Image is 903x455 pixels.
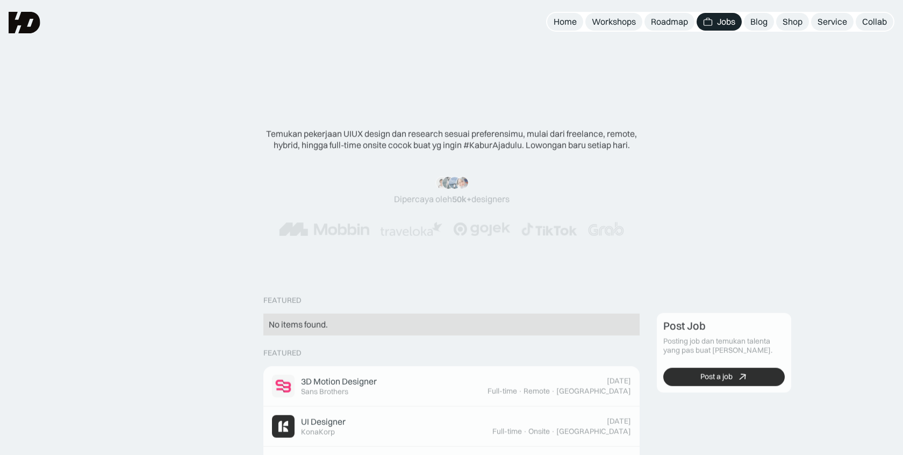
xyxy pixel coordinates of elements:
img: Job Image [272,415,295,437]
div: · [551,386,555,395]
div: Post a job [700,372,733,381]
div: Full-time [492,427,522,436]
a: Shop [776,13,809,31]
div: UI Designer [301,416,346,428]
span: 50k+ [452,193,471,204]
div: · [518,386,522,395]
a: Job ImageUI DesignerKonaKorp[DATE]Full-time·Onsite·[GEOGRAPHIC_DATA] [263,406,640,446]
div: Workshops [592,16,636,27]
div: 3D Motion Designer [301,376,377,387]
div: Featured [263,296,302,305]
div: Sans Brothers [301,387,348,396]
div: [DATE] [607,377,631,386]
div: [GEOGRAPHIC_DATA] [556,386,631,395]
div: [DATE] [607,417,631,426]
a: Roadmap [644,13,694,31]
div: Collab [862,16,887,27]
div: Remote [524,386,550,395]
a: Service [811,13,854,31]
div: Post Job [663,320,706,333]
div: Dipercaya oleh designers [394,193,510,205]
a: Home [547,13,583,31]
a: Workshops [585,13,642,31]
a: Collab [856,13,893,31]
div: Service [818,16,847,27]
div: · [551,427,555,436]
a: Job Image3D Motion DesignerSans Brothers[DATE]Full-time·Remote·[GEOGRAPHIC_DATA] [263,366,640,406]
div: Posting job dan temukan talenta yang pas buat [PERSON_NAME]. [663,337,785,355]
div: Featured [263,349,302,358]
div: Blog [750,16,768,27]
div: Temukan pekerjaan UIUX design dan research sesuai preferensimu, mulai dari freelance, remote, hyb... [258,128,645,151]
div: Jobs [717,16,735,27]
div: Onsite [528,427,550,436]
img: Job Image [272,374,295,397]
div: Home [554,16,577,27]
div: · [523,427,527,436]
div: Roadmap [651,16,688,27]
div: No items found. [269,319,634,330]
div: Shop [783,16,802,27]
a: Jobs [697,13,742,31]
a: Post a job [663,368,785,386]
a: Blog [744,13,774,31]
div: KonaKorp [301,427,335,436]
div: [GEOGRAPHIC_DATA] [556,427,631,436]
div: Full-time [488,386,517,395]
